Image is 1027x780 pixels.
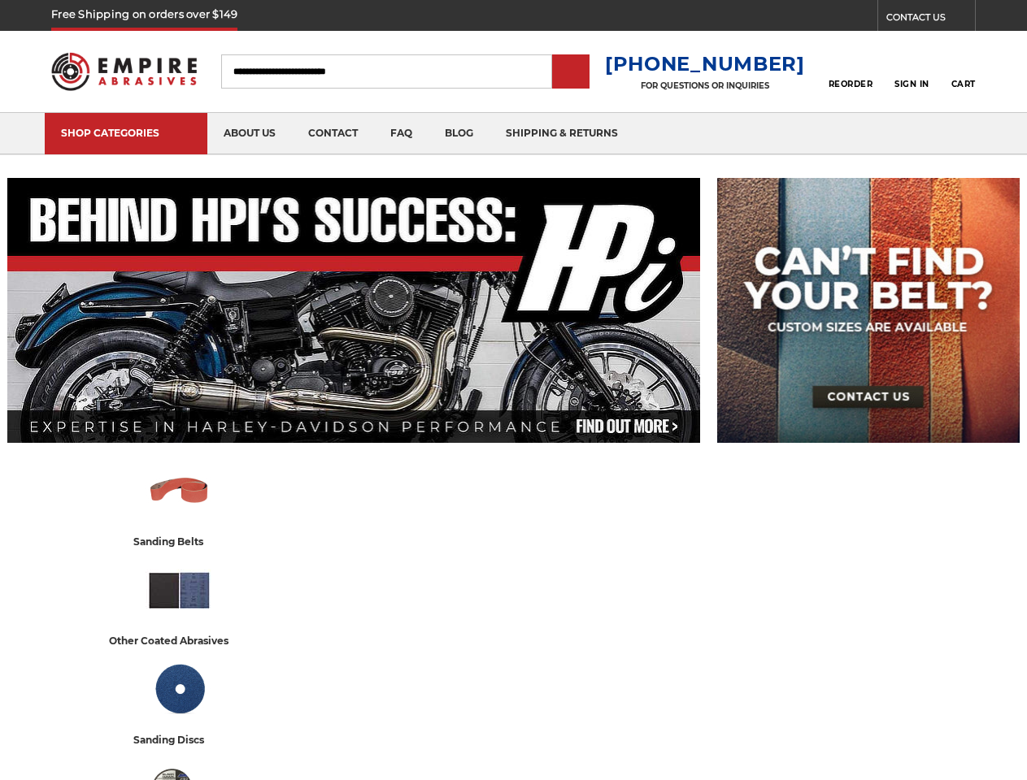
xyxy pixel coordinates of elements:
[951,54,976,89] a: Cart
[133,533,224,550] div: sanding belts
[207,113,292,154] a: about us
[605,52,805,76] a: [PHONE_NUMBER]
[490,113,634,154] a: shipping & returns
[77,557,281,649] a: other coated abrasives
[374,113,429,154] a: faq
[829,79,873,89] span: Reorder
[77,656,281,748] a: sanding discs
[292,113,374,154] a: contact
[829,54,873,89] a: Reorder
[146,457,213,525] img: Sanding Belts
[51,43,197,100] img: Empire Abrasives
[429,113,490,154] a: blog
[886,8,975,31] a: CONTACT US
[61,127,191,139] div: SHOP CATEGORIES
[894,79,929,89] span: Sign In
[951,79,976,89] span: Cart
[717,178,1020,443] img: promo banner for custom belts.
[109,632,250,649] div: other coated abrasives
[605,80,805,91] p: FOR QUESTIONS OR INQUIRIES
[555,56,587,89] input: Submit
[77,457,281,550] a: sanding belts
[45,113,207,154] a: SHOP CATEGORIES
[7,178,700,443] img: Banner for an interview featuring Horsepower Inc who makes Harley performance upgrades featured o...
[146,656,213,723] img: Sanding Discs
[146,557,213,624] img: Other Coated Abrasives
[133,731,225,748] div: sanding discs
